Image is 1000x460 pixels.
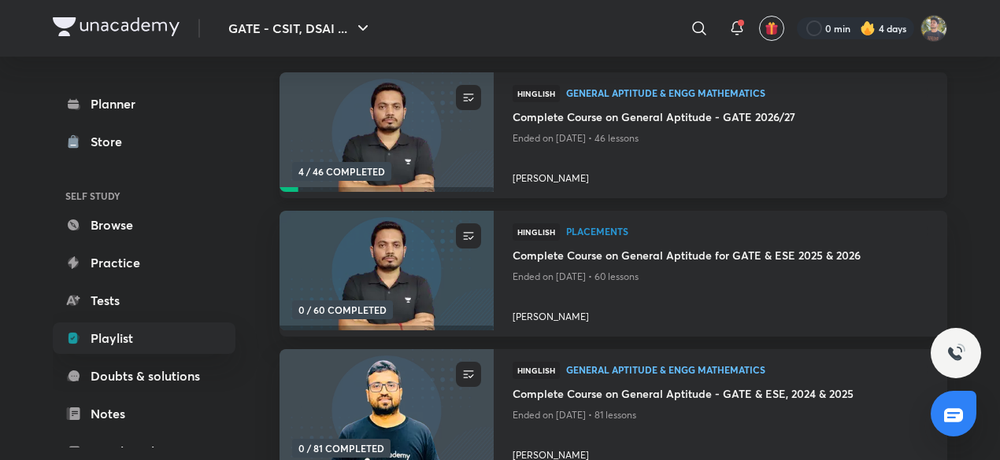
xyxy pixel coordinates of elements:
span: Hinglish [513,85,560,102]
a: [PERSON_NAME] [513,165,928,186]
p: Ended on [DATE] • 81 lessons [513,405,928,425]
span: Placements [566,226,928,236]
button: avatar [759,16,784,41]
a: Playlist [53,322,235,354]
img: new-thumbnail [277,210,495,332]
a: Store [53,126,235,157]
a: Planner [53,88,235,120]
img: Company Logo [53,17,180,36]
a: Complete Course on General Aptitude - GATE 2026/27 [513,109,928,128]
a: General Aptitude & Engg Mathematics [566,88,928,99]
a: Doubts & solutions [53,360,235,392]
h6: SELF STUDY [53,182,235,209]
a: new-thumbnail4 / 46 COMPLETED [280,72,494,198]
span: General Aptitude & Engg Mathematics [566,88,928,98]
span: Hinglish [513,223,560,241]
a: Company Logo [53,17,180,40]
img: Ved prakash [920,15,947,42]
img: streak [860,20,876,36]
img: new-thumbnail [277,72,495,193]
p: Ended on [DATE] • 46 lessons [513,128,928,149]
a: Practice [53,247,235,278]
span: 4 / 46 COMPLETED [292,162,391,181]
button: GATE - CSIT, DSAI ... [219,13,382,44]
span: General Aptitude & Engg Mathematics [566,365,928,374]
a: [PERSON_NAME] [513,304,928,324]
a: Notes [53,398,235,429]
a: General Aptitude & Engg Mathematics [566,365,928,376]
span: Hinglish [513,362,560,379]
a: Complete Course on General Aptitude for GATE & ESE 2025 & 2026 [513,247,928,267]
a: Complete Course on General Aptitude - GATE & ESE, 2024 & 2025 [513,385,928,405]
a: Placements [566,226,928,237]
a: new-thumbnail0 / 60 COMPLETED [280,211,494,337]
span: 0 / 60 COMPLETED [292,300,393,319]
a: Tests [53,285,235,316]
img: ttu [946,344,965,362]
a: Browse [53,209,235,241]
p: Ended on [DATE] • 60 lessons [513,267,928,287]
span: 0 / 81 COMPLETED [292,439,391,458]
div: Store [91,132,131,151]
img: avatar [765,21,779,35]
